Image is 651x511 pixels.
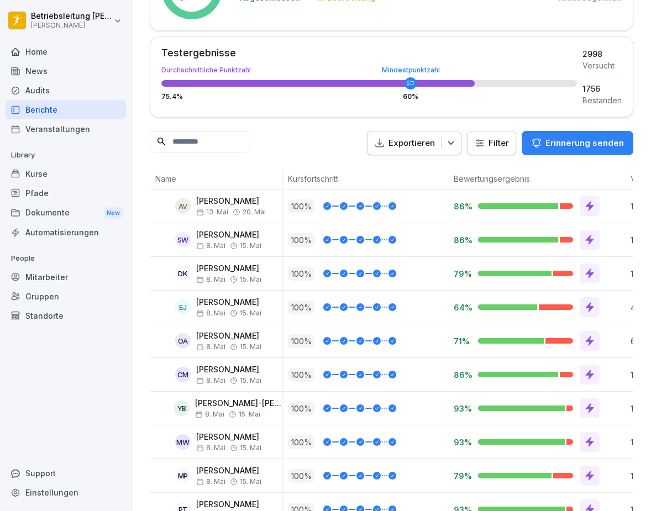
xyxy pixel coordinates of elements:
span: 8. Mai [196,343,225,351]
p: Bewertungsergebnis [454,173,620,185]
p: [PERSON_NAME] [196,433,261,442]
div: Filter [474,138,509,149]
p: [PERSON_NAME] [196,331,261,341]
p: 71% [454,336,469,346]
div: SW [175,232,191,247]
a: Kurse [6,164,126,183]
div: Versucht [582,60,622,71]
div: Dokumente [6,203,126,223]
div: 60 % [403,93,418,100]
div: MW [175,434,191,450]
p: 86% [454,201,469,212]
p: 79% [454,471,469,481]
p: 86% [454,235,469,245]
span: 15. Mai [240,276,261,283]
span: 8. Mai [196,276,225,283]
a: DokumenteNew [6,203,126,223]
p: [PERSON_NAME] [196,365,261,375]
button: Exportieren [367,131,461,156]
div: Durchschnittliche Punktzahl [161,67,577,73]
div: DK [175,266,191,281]
p: [PERSON_NAME] [196,298,261,307]
span: 15. Mai [240,343,261,351]
span: 15. Mai [240,377,261,384]
div: 75.4 % [161,93,577,100]
span: 20. Mai [243,208,266,216]
a: News [6,61,126,81]
div: 1756 [582,83,622,94]
p: Erinnerung senden [545,137,624,149]
span: 8. Mai [195,410,224,418]
div: AV [175,198,191,214]
a: Mitarbeiter [6,267,126,287]
div: Mindestpunktzahl [382,67,440,73]
p: 100 % [288,199,314,213]
button: Erinnerung senden [522,131,633,155]
a: Berichte [6,100,126,119]
div: CM [175,367,191,382]
span: 8. Mai [196,444,225,452]
a: Home [6,42,126,61]
p: Betriebsleitung [PERSON_NAME]- Allee [31,12,112,21]
p: 79% [454,268,469,279]
a: Audits [6,81,126,100]
span: 13. Mai [196,208,228,216]
span: 15. Mai [240,242,261,250]
p: [PERSON_NAME] [196,197,266,206]
p: [PERSON_NAME] [196,230,261,240]
p: 100 % [288,469,314,483]
span: 15. Mai [240,478,261,486]
div: Veranstaltungen [6,119,126,139]
span: 8. Mai [196,242,225,250]
a: Standorte [6,306,126,325]
p: 100 % [288,334,314,348]
p: [PERSON_NAME]-[PERSON_NAME] [195,399,282,408]
span: 15. Mai [240,309,261,317]
a: Gruppen [6,287,126,306]
span: 15. Mai [239,410,260,418]
div: Support [6,463,126,483]
p: 86% [454,370,469,380]
p: Exportieren [389,137,435,150]
span: 8. Mai [196,478,225,486]
p: 100 % [288,233,314,247]
div: OA [175,333,191,349]
span: 8. Mai [196,309,225,317]
p: [PERSON_NAME] [31,22,112,29]
p: [PERSON_NAME] [196,264,261,273]
p: 100 % [288,368,314,382]
p: Kursfortschritt [288,173,443,185]
a: Pfade [6,183,126,203]
p: 93% [454,403,469,414]
p: 64% [454,302,469,313]
p: [PERSON_NAME] [196,500,261,509]
a: Einstellungen [6,483,126,502]
p: [PERSON_NAME] [196,466,261,476]
div: 2998 [582,48,622,60]
p: People [6,250,126,267]
div: New [104,207,123,219]
div: YB [174,401,190,416]
div: MP [175,468,191,483]
a: Automatisierungen [6,223,126,242]
p: 100 % [288,267,314,281]
span: 8. Mai [196,377,225,384]
p: 100 % [288,435,314,449]
div: Testergebnisse [161,48,577,58]
button: Filter [468,131,516,155]
div: EJ [175,299,191,315]
div: Bestanden [582,94,622,106]
p: 100 % [288,301,314,314]
p: Library [6,146,126,164]
p: Name [155,173,276,185]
